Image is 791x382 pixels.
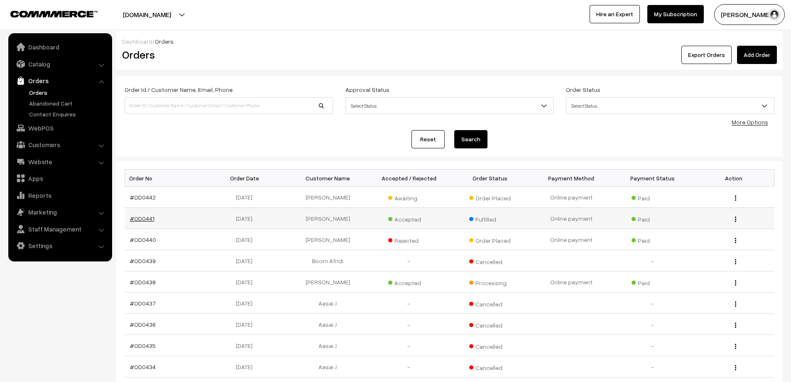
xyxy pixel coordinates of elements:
[735,323,736,328] img: Menu
[346,99,553,113] span: Select Status
[531,229,612,250] td: Online payment
[10,171,109,186] a: Apps
[368,170,450,187] th: Accepted / Rejected
[469,298,511,308] span: Cancelled
[632,234,673,245] span: Paid
[368,356,450,377] td: -
[10,11,98,17] img: COMMMERCE
[130,363,156,370] a: #OD0434
[612,250,693,271] td: -
[632,276,673,287] span: Paid
[612,356,693,377] td: -
[368,335,450,356] td: -
[368,293,450,314] td: -
[388,276,430,287] span: Accepted
[287,271,369,293] td: [PERSON_NAME]
[454,130,487,148] button: Search
[737,46,777,64] a: Add Order
[469,255,511,266] span: Cancelled
[287,170,369,187] th: Customer Name
[566,85,600,94] label: Order Status
[130,257,156,264] a: #OD0439
[469,213,511,224] span: Fulfilled
[287,229,369,250] td: [PERSON_NAME]
[714,4,785,25] button: [PERSON_NAME] D
[122,38,152,45] a: Dashboard
[411,130,445,148] a: Reset
[130,321,156,328] a: #OD0436
[130,278,156,286] a: #OD0438
[735,365,736,370] img: Menu
[287,250,369,271] td: Boom Afridi
[206,314,287,335] td: [DATE]
[206,335,287,356] td: [DATE]
[206,187,287,208] td: [DATE]
[368,250,450,271] td: -
[531,170,612,187] th: Payment Method
[287,356,369,377] td: Aasai J
[612,335,693,356] td: -
[368,314,450,335] td: -
[27,99,109,108] a: Abandoned Cart
[681,46,732,64] button: Export Orders
[531,208,612,229] td: Online payment
[287,208,369,229] td: [PERSON_NAME]
[10,222,109,237] a: Staff Management
[10,121,109,136] a: WebPOS
[130,215,154,222] a: #OD0441
[122,37,777,46] div: /
[469,192,511,202] span: Order Placed
[125,97,333,114] input: Order Id / Customer Name / Customer Email / Customer Phone
[287,335,369,356] td: Aasai J
[345,97,554,114] span: Select Status
[345,85,389,94] label: Approval Status
[155,38,174,45] span: Orders
[531,187,612,208] td: Online payment
[612,293,693,314] td: -
[732,118,768,126] a: More Options
[130,194,156,201] a: #OD0442
[206,170,287,187] th: Order Date
[735,280,736,286] img: Menu
[469,319,511,330] span: Cancelled
[590,5,640,23] a: Hire an Expert
[27,110,109,118] a: Contact Enquires
[735,344,736,349] img: Menu
[10,205,109,219] a: Marketing
[612,170,693,187] th: Payment Status
[531,271,612,293] td: Online payment
[94,4,200,25] button: [DOMAIN_NAME]
[469,361,511,372] span: Cancelled
[125,85,233,94] label: Order Id / Customer Name, Email, Phone
[10,137,109,152] a: Customers
[566,97,774,114] span: Select Status
[10,238,109,253] a: Settings
[206,271,287,293] td: [DATE]
[647,5,704,23] a: My Subscription
[632,192,673,202] span: Paid
[566,99,774,113] span: Select Status
[768,8,781,21] img: user
[735,217,736,222] img: Menu
[206,250,287,271] td: [DATE]
[206,293,287,314] td: [DATE]
[10,8,83,18] a: COMMMERCE
[735,195,736,201] img: Menu
[130,300,156,307] a: #OD0437
[287,187,369,208] td: [PERSON_NAME]
[206,229,287,250] td: [DATE]
[388,234,430,245] span: Rejected
[130,236,156,243] a: #OD0440
[469,276,511,287] span: Processing
[206,356,287,377] td: [DATE]
[287,314,369,335] td: Aasai J
[10,39,109,54] a: Dashboard
[469,234,511,245] span: Order Placed
[632,213,673,224] span: Paid
[10,57,109,71] a: Catalog
[388,213,430,224] span: Accepted
[469,340,511,351] span: Cancelled
[612,314,693,335] td: -
[27,88,109,97] a: Orders
[735,301,736,307] img: Menu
